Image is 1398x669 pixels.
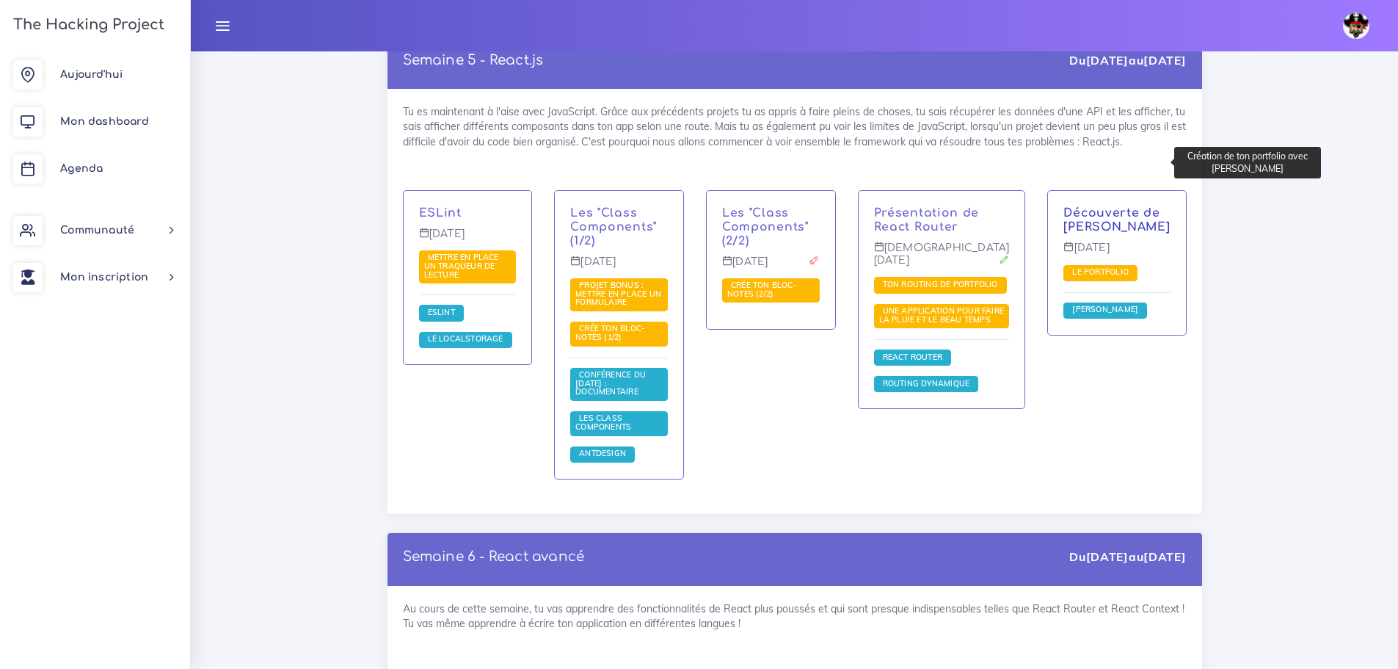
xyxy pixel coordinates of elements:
span: Aujourd'hui [60,69,123,80]
p: [DATE] [1063,242,1170,265]
a: Le localStorage [424,334,507,344]
a: Une application pour faire la pluie et le beau temps [879,306,1004,325]
a: Les "Class Components" (2/2) [722,206,809,247]
div: Du au [1069,52,1186,69]
span: Ton routing de portfolio [879,279,1002,289]
span: Conférence du [DATE] : documentaire [575,369,646,397]
span: Communauté [60,225,134,236]
span: AntDesign [575,448,630,458]
span: [PERSON_NAME] [1068,304,1142,314]
span: Crée ton bloc-notes (2/2) [727,280,797,299]
strong: [DATE] [1143,549,1186,564]
a: [PERSON_NAME] [1068,305,1142,315]
div: Tu es maintenant à l'aise avec JavaScript. Grâce aux précédents projets tu as appris à faire plei... [387,89,1202,514]
a: Routing dynamique [879,379,974,389]
span: Le localStorage [424,333,507,344]
a: Projet bonus : Mettre en place un formulaire [575,281,661,308]
a: ESLint [424,308,459,318]
strong: [DATE] [1086,53,1129,68]
strong: [DATE] [1143,53,1186,68]
a: Crée ton bloc-notes (1/2) [575,324,645,343]
a: React Router [879,352,947,363]
p: [DATE] [570,256,668,279]
span: Une application pour faire la pluie et le beau temps [879,305,1004,325]
a: Les Class Components [575,413,635,433]
a: Conférence du [DATE] : documentaire [575,370,646,397]
p: [DATE] [722,256,820,279]
span: Mon dashboard [60,116,149,127]
span: Crée ton bloc-notes (1/2) [575,323,645,342]
a: Les "Class Components" (1/2) [570,206,657,247]
span: ESLint [424,307,459,317]
a: Semaine 6 - React avancé [403,549,585,564]
span: Projet bonus : Mettre en place un formulaire [575,280,661,307]
a: Semaine 5 - React.js [403,53,544,68]
span: Le Portfolio [1068,267,1132,277]
img: avatar [1343,12,1369,39]
a: Mettre en place un traqueur de lecture [424,253,499,280]
div: Du au [1069,549,1186,565]
a: AntDesign [575,449,630,459]
span: Routing dynamique [879,378,974,388]
a: ESLint [419,206,462,220]
a: Le Portfolio [1068,267,1132,278]
span: React Router [879,352,947,362]
span: Mon inscription [60,272,148,283]
span: Mettre en place un traqueur de lecture [424,252,499,279]
strong: [DATE] [1086,549,1129,564]
a: Ton routing de portfolio [879,280,1002,290]
h3: The Hacking Project [9,17,164,33]
a: Découverte de [PERSON_NAME] [1063,206,1170,234]
div: Création de ton portfolio avec [PERSON_NAME] [1174,147,1321,178]
a: Présentation de React Router [874,206,980,234]
a: Crée ton bloc-notes (2/2) [727,281,797,300]
p: [DEMOGRAPHIC_DATA][DATE] [874,242,1010,278]
p: [DATE] [419,228,517,251]
span: Agenda [60,163,103,174]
